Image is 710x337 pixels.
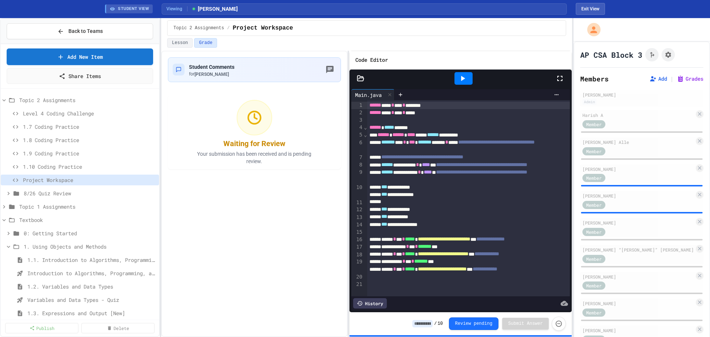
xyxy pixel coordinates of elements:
div: 12 [351,206,364,213]
div: Main.java [351,89,395,100]
button: Submit Answer [502,318,549,330]
a: Share Items [7,68,153,84]
span: Topic 2 Assignments [19,96,156,104]
div: 11 [351,199,364,206]
button: Grade [194,38,217,48]
div: 17 [351,243,364,251]
button: Click to see fork details [645,48,659,61]
h6: Code Editor [355,55,388,65]
span: | [670,74,674,83]
div: Admin [582,99,596,105]
iframe: chat widget [679,307,703,330]
span: 1.10 Coding Practice [23,163,156,171]
span: Topic 2 Assignments [173,25,224,31]
div: 2 [351,109,364,117]
span: 1.9 Coding Practice [23,149,156,157]
div: 3 [351,117,364,124]
div: 7 [351,154,364,161]
span: Fold line [364,132,367,138]
span: 1.2. Variables and Data Types [27,283,156,290]
div: 21 [351,281,364,296]
div: for [189,71,234,77]
button: Force resubmission of student's answer (Admin only) [552,317,566,331]
span: / [227,25,230,31]
span: Member [586,121,602,128]
div: 14 [351,221,364,229]
span: 10 [437,321,443,327]
div: My Account [579,21,602,38]
div: 20 [351,273,364,281]
div: 8 [351,161,364,169]
div: 4 [351,124,364,131]
div: [PERSON_NAME] Alle [582,139,694,145]
div: [PERSON_NAME] [582,192,694,199]
span: Student Comments [189,64,234,70]
div: [PERSON_NAME] “[PERSON_NAME]” [PERSON_NAME] [582,246,694,253]
span: Project Workspace [23,176,156,184]
div: 22 [351,296,364,303]
a: Delete [81,323,155,333]
a: Add New Item [7,48,153,65]
span: Introduction to Algorithms, Programming, and Compilers [27,269,156,277]
div: 13 [351,214,364,221]
span: Member [586,175,602,181]
h1: AP CSA Block 3 [580,50,642,60]
div: 10 [351,184,364,199]
span: Level 4 Coding Challenge [23,109,156,117]
span: Submit Answer [508,321,543,327]
div: [PERSON_NAME] [582,273,694,280]
button: Lesson [167,38,193,48]
span: Member [586,148,602,155]
div: 19 [351,258,364,273]
div: 6 [351,139,364,154]
span: STUDENT VIEW [118,6,149,12]
span: Member [586,202,602,208]
div: [PERSON_NAME] [582,219,694,226]
span: Member [586,256,602,262]
span: Textbook [19,216,156,224]
button: Add [649,75,667,82]
div: 1 [351,102,364,109]
div: 16 [351,236,364,243]
span: 0: Getting Started [24,229,156,237]
span: / [434,321,437,327]
div: [PERSON_NAME] [582,300,694,307]
button: Back to Teams [7,23,153,39]
button: Review pending [449,317,499,330]
span: Fold line [364,124,367,130]
button: Exit student view [576,3,605,15]
div: 9 [351,169,364,184]
a: Publish [5,323,78,333]
div: [PERSON_NAME] [582,91,701,98]
span: 1.1. Introduction to Algorithms, Programming, and Compilers [27,256,156,264]
button: Assignment Settings [662,48,675,61]
iframe: chat widget [649,275,703,307]
div: Main.java [351,91,385,99]
div: Harish A [582,112,694,118]
span: Member [586,309,602,316]
div: [PERSON_NAME] [582,327,694,334]
button: Grades [677,75,703,82]
span: Viewing [166,6,187,12]
div: 15 [351,229,364,236]
span: [PERSON_NAME] [195,72,229,77]
span: Member [586,282,602,289]
div: 18 [351,251,364,259]
span: Member [586,229,602,235]
h2: Members [580,74,609,84]
span: 8/26 Quiz Review [24,189,156,197]
span: 1.3. Expressions and Output [New] [27,309,156,317]
span: [PERSON_NAME] [191,5,238,13]
span: 1.7 Coding Practice [23,123,156,131]
div: [PERSON_NAME] [582,166,694,172]
span: 1.8 Coding Practice [23,136,156,144]
div: History [353,298,387,309]
span: Project Workspace [233,24,293,33]
span: 1. Using Objects and Methods [24,243,156,250]
span: Topic 1 Assignments [19,203,156,210]
span: Variables and Data Types - Quiz [27,296,156,304]
div: Waiting for Review [223,138,285,149]
div: 5 [351,131,364,139]
p: Your submission has been received and is pending review. [188,150,321,165]
span: Back to Teams [68,27,103,35]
